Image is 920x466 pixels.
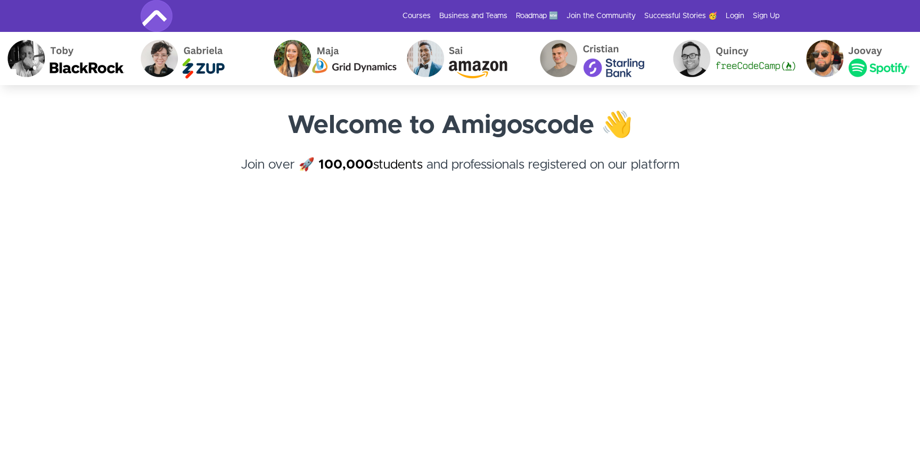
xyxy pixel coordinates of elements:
img: Gabriela [117,32,250,85]
a: Courses [402,11,431,21]
strong: 100,000 [318,159,373,171]
a: Successful Stories 🥳 [644,11,717,21]
a: Login [726,11,744,21]
a: Roadmap 🆕 [516,11,558,21]
a: 100,000students [318,159,423,171]
a: Business and Teams [439,11,507,21]
img: Cristian [516,32,649,85]
a: Sign Up [753,11,779,21]
a: Join the Community [566,11,636,21]
img: Sai [383,32,516,85]
strong: Welcome to Amigoscode 👋 [287,113,633,138]
h4: Join over 🚀 and professionals registered on our platform [141,155,779,194]
img: Joovay [782,32,915,85]
img: Maja [250,32,383,85]
img: Quincy [649,32,782,85]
